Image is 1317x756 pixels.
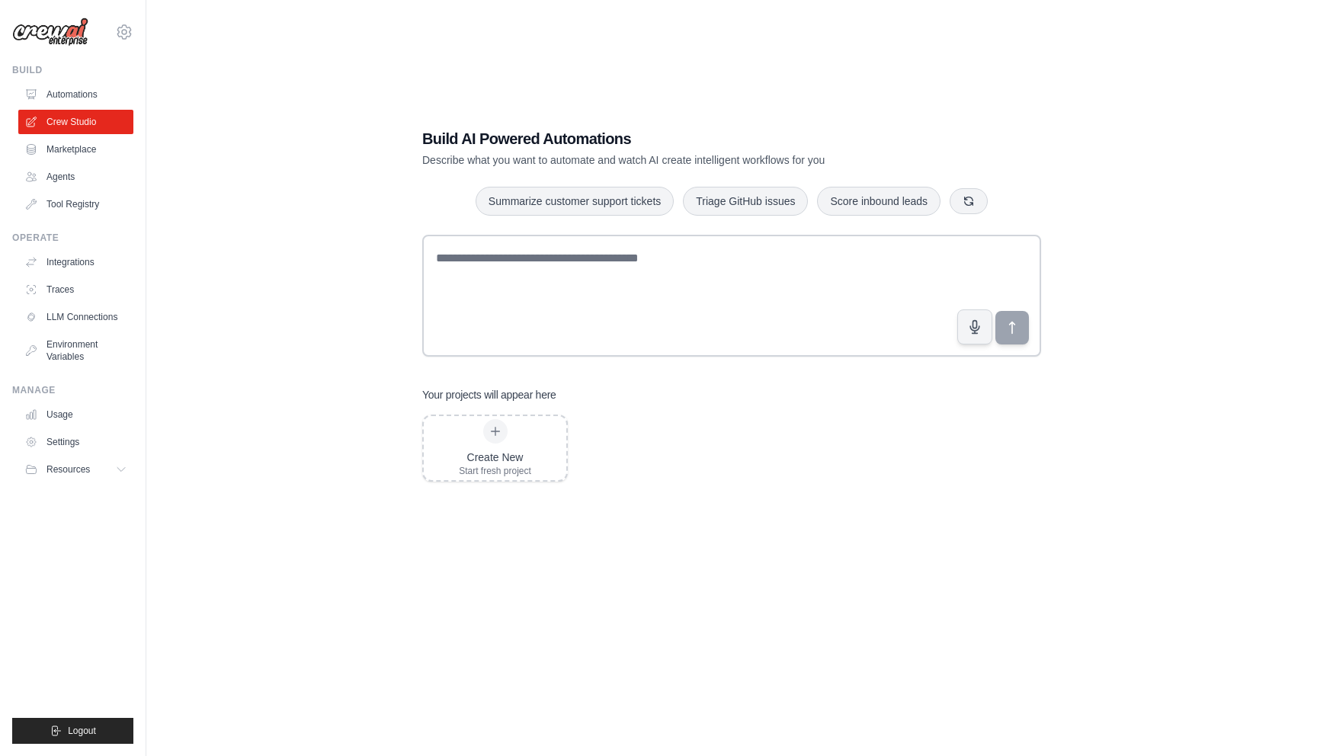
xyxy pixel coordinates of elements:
[68,725,96,737] span: Logout
[422,387,556,402] h3: Your projects will appear here
[18,82,133,107] a: Automations
[12,718,133,744] button: Logout
[18,277,133,302] a: Traces
[817,187,940,216] button: Score inbound leads
[18,137,133,162] a: Marketplace
[459,465,531,477] div: Start fresh project
[18,305,133,329] a: LLM Connections
[18,402,133,427] a: Usage
[18,165,133,189] a: Agents
[12,384,133,396] div: Manage
[18,430,133,454] a: Settings
[476,187,674,216] button: Summarize customer support tickets
[422,152,934,168] p: Describe what you want to automate and watch AI create intelligent workflows for you
[459,450,531,465] div: Create New
[422,128,934,149] h1: Build AI Powered Automations
[46,463,90,476] span: Resources
[950,188,988,214] button: Get new suggestions
[683,187,808,216] button: Triage GitHub issues
[18,332,133,369] a: Environment Variables
[12,64,133,76] div: Build
[12,232,133,244] div: Operate
[957,309,992,344] button: Click to speak your automation idea
[18,250,133,274] a: Integrations
[12,18,88,46] img: Logo
[18,457,133,482] button: Resources
[18,110,133,134] a: Crew Studio
[18,192,133,216] a: Tool Registry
